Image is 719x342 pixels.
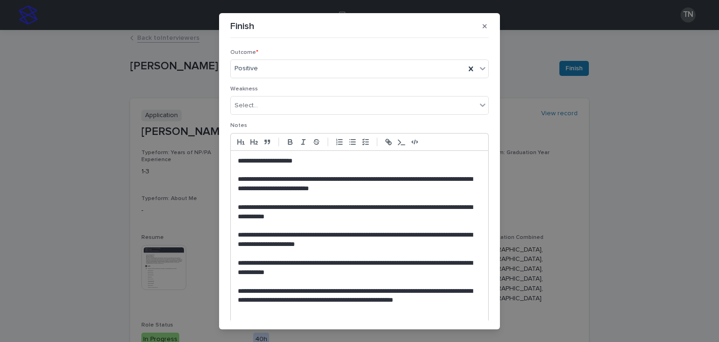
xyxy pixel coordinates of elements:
[235,101,258,111] div: Select...
[230,86,258,92] span: Weakness
[230,50,258,55] span: Outcome
[230,21,254,32] p: Finish
[230,123,247,128] span: Notes
[235,64,258,74] span: Positive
